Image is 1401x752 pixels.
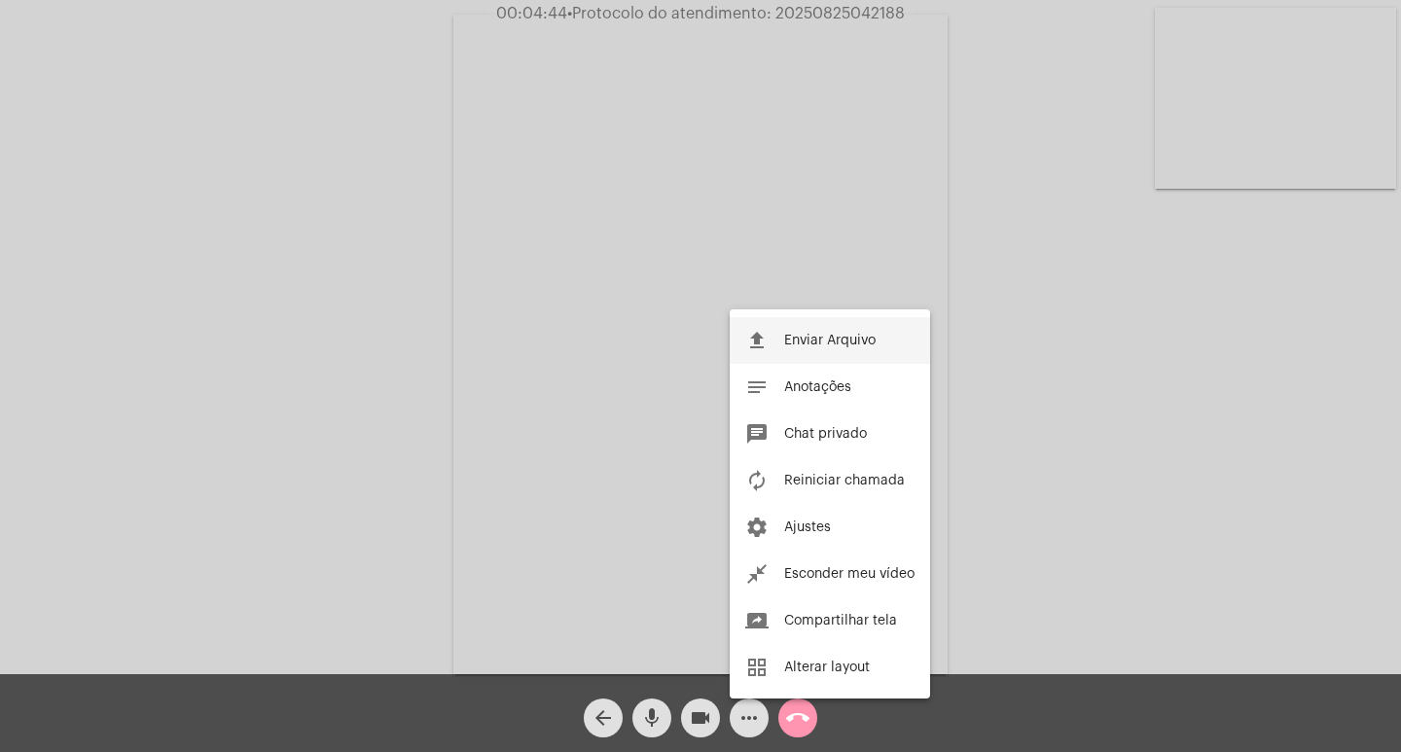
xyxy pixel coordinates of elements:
mat-icon: screen_share [745,609,769,632]
span: Reiniciar chamada [784,474,905,487]
mat-icon: autorenew [745,469,769,492]
span: Ajustes [784,520,831,534]
mat-icon: chat [745,422,769,446]
span: Alterar layout [784,661,870,674]
span: Compartilhar tela [784,614,897,627]
mat-icon: grid_view [745,656,769,679]
span: Esconder meu vídeo [784,567,915,581]
mat-icon: settings [745,516,769,539]
span: Chat privado [784,427,867,441]
mat-icon: file_upload [745,329,769,352]
mat-icon: notes [745,376,769,399]
mat-icon: close_fullscreen [745,562,769,586]
span: Anotações [784,380,851,394]
span: Enviar Arquivo [784,334,876,347]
